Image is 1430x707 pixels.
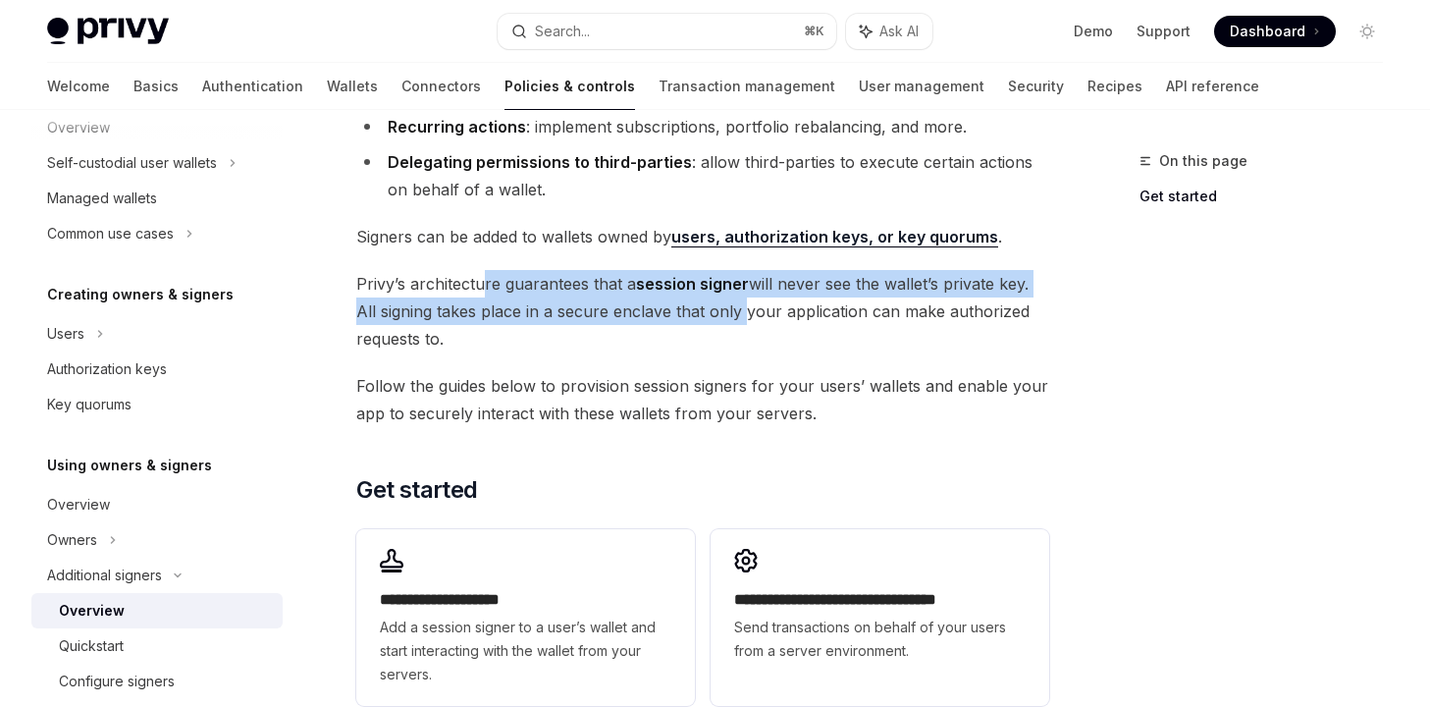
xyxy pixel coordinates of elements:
a: Welcome [47,63,110,110]
a: Wallets [327,63,378,110]
a: Connectors [401,63,481,110]
span: Send transactions on behalf of your users from a server environment. [734,616,1026,663]
div: Managed wallets [47,187,157,210]
div: Configure signers [59,670,175,693]
strong: session signer [636,274,749,294]
div: Additional signers [47,564,162,587]
a: Demo [1074,22,1113,41]
div: Authorization keys [47,357,167,381]
a: Transaction management [659,63,835,110]
a: Overview [31,487,283,522]
a: Get started [1139,181,1399,212]
span: Ask AI [879,22,919,41]
strong: Delegating permissions to third-parties [388,152,692,172]
a: Policies & controls [504,63,635,110]
span: ⌘ K [804,24,824,39]
strong: Recurring actions [388,117,526,136]
button: Search...⌘K [498,14,836,49]
span: On this page [1159,149,1247,173]
li: : implement subscriptions, portfolio rebalancing, and more. [356,113,1049,140]
a: Recipes [1087,63,1142,110]
div: Self-custodial user wallets [47,151,217,175]
h5: Using owners & signers [47,454,212,477]
div: Overview [47,493,110,517]
a: Support [1137,22,1191,41]
li: : allow third-parties to execute certain actions on behalf of a wallet. [356,148,1049,203]
a: Dashboard [1214,16,1336,47]
span: Privy’s architecture guarantees that a will never see the wallet’s private key. All signing takes... [356,270,1049,353]
div: Quickstart [59,634,124,658]
a: Configure signers [31,664,283,699]
a: Authorization keys [31,352,283,387]
span: Get started [356,474,477,506]
a: User management [859,63,984,110]
a: Authentication [202,63,303,110]
div: Key quorums [47,393,132,416]
div: Common use cases [47,222,174,245]
button: Toggle dark mode [1351,16,1383,47]
div: Search... [535,20,590,43]
span: Dashboard [1230,22,1305,41]
h5: Creating owners & signers [47,283,234,306]
a: Quickstart [31,628,283,664]
a: API reference [1166,63,1259,110]
span: Follow the guides below to provision session signers for your users’ wallets and enable your app ... [356,372,1049,427]
span: Signers can be added to wallets owned by . [356,223,1049,250]
button: Ask AI [846,14,932,49]
a: **** **** **** *****Add a session signer to a user’s wallet and start interacting with the wallet... [356,529,695,706]
a: users, authorization keys, or key quorums [671,227,998,247]
div: Users [47,322,84,346]
img: light logo [47,18,169,45]
a: Key quorums [31,387,283,422]
a: Overview [31,593,283,628]
a: Managed wallets [31,181,283,216]
div: Owners [47,528,97,552]
a: Basics [133,63,179,110]
span: Add a session signer to a user’s wallet and start interacting with the wallet from your servers. [380,616,671,686]
a: Security [1008,63,1064,110]
div: Overview [59,599,125,623]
